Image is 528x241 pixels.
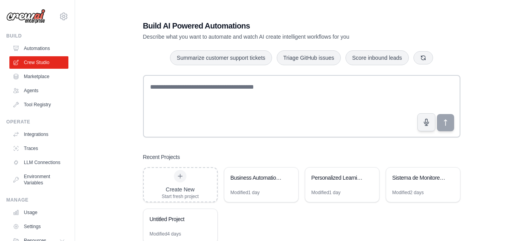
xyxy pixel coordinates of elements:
[9,142,68,155] a: Traces
[231,189,260,196] div: Modified 1 day
[345,50,409,65] button: Score inbound leads
[9,70,68,83] a: Marketplace
[143,33,406,41] p: Describe what you want to automate and watch AI create intelligent workflows for you
[9,84,68,97] a: Agents
[9,220,68,233] a: Settings
[162,186,199,193] div: Create New
[9,98,68,111] a: Tool Registry
[6,197,68,203] div: Manage
[277,50,341,65] button: Triage GitHub issues
[150,215,203,223] div: Untitled Project
[170,50,272,65] button: Summarize customer support tickets
[9,56,68,69] a: Crew Studio
[9,128,68,141] a: Integrations
[413,51,433,64] button: Get new suggestions
[392,174,446,182] div: Sistema de Monitoreo Sociosanitario Integral
[143,20,406,31] h1: Build AI Powered Automations
[162,193,199,200] div: Start fresh project
[9,42,68,55] a: Automations
[311,174,365,182] div: Personalized Learning Management System
[9,170,68,189] a: Environment Variables
[9,206,68,219] a: Usage
[6,119,68,125] div: Operate
[231,174,284,182] div: Business Automation Suite with AI Agents
[6,33,68,39] div: Build
[6,9,45,24] img: Logo
[311,189,341,196] div: Modified 1 day
[9,156,68,169] a: LLM Connections
[150,231,181,237] div: Modified 4 days
[417,113,435,131] button: Click to speak your automation idea
[489,204,528,241] iframe: Chat Widget
[392,189,424,196] div: Modified 2 days
[143,153,180,161] h3: Recent Projects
